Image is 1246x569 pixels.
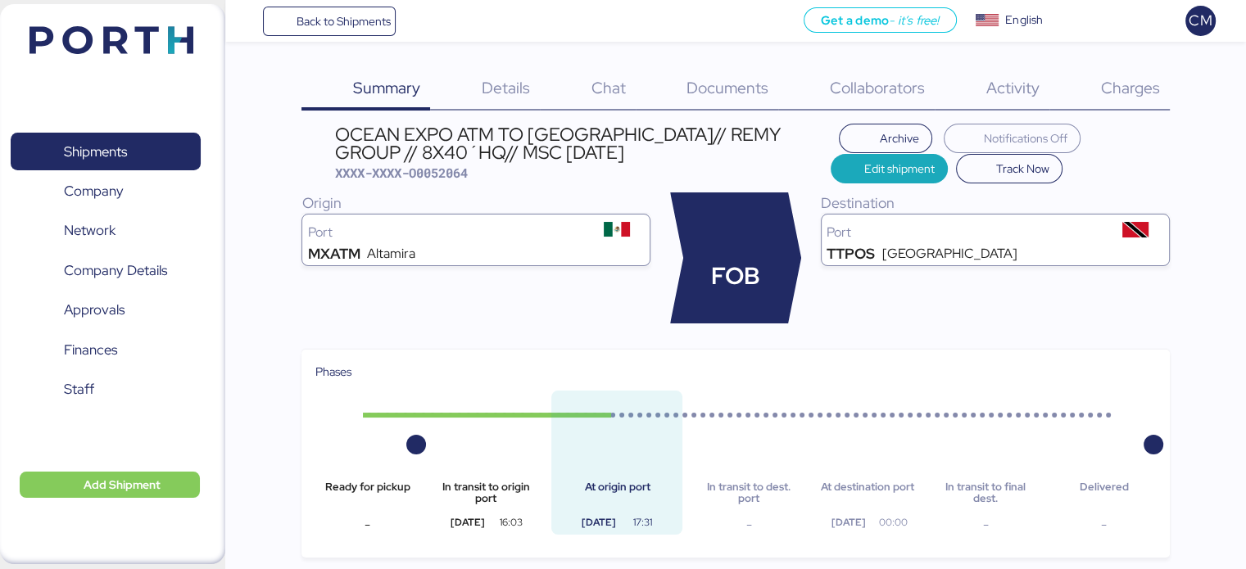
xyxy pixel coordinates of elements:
a: Shipments [11,133,201,170]
span: Notifications Off [984,129,1067,148]
div: 00:00 [866,515,919,530]
span: Charges [1100,77,1159,98]
a: Network [11,212,201,250]
div: Port [827,226,1108,239]
span: Track Now [996,159,1049,178]
div: Altamira [367,247,415,260]
div: English [1005,11,1043,29]
div: At origin port [564,481,669,505]
div: At destination port [815,481,920,505]
a: Approvals [11,291,201,329]
div: - [696,515,801,535]
span: Details [482,77,530,98]
div: MXATM [307,247,360,260]
button: Edit shipment [831,154,948,183]
div: In transit to final dest. [933,481,1038,505]
a: Back to Shipments [263,7,396,36]
button: Notifications Off [944,124,1081,153]
a: Finances [11,332,201,369]
div: - [933,515,1038,535]
div: In transit to origin port [433,481,538,505]
span: CM [1189,10,1212,31]
span: FOB [711,259,760,294]
button: Archive [839,124,932,153]
div: Phases [315,363,1156,381]
span: XXXX-XXXX-O0052064 [335,165,468,181]
div: TTPOS [827,247,875,260]
span: Collaborators [830,77,925,98]
span: Summary [353,77,420,98]
span: Activity [986,77,1040,98]
span: Approvals [64,298,125,322]
button: Add Shipment [20,472,200,498]
span: Finances [64,338,117,362]
span: Company [64,179,124,203]
span: Network [64,219,116,242]
span: Edit shipment [864,159,935,178]
div: 17:31 [616,515,669,530]
a: Company [11,173,201,210]
span: Company Details [64,259,167,282]
div: - [315,515,419,535]
a: Staff [11,371,201,409]
div: Destination [821,192,1170,214]
div: [DATE] [815,515,883,530]
button: Track Now [956,154,1063,183]
div: [DATE] [433,515,501,530]
span: Staff [64,377,94,401]
a: Company Details [11,252,201,290]
span: Chat [591,77,625,98]
span: Archive [880,129,919,148]
div: 16:03 [485,515,538,530]
div: In transit to dest. port [696,481,801,505]
div: Ready for pickup [315,481,419,505]
div: [GEOGRAPHIC_DATA] [882,247,1017,260]
div: - [1052,515,1157,535]
button: Menu [235,7,263,35]
span: Add Shipment [84,475,161,494]
span: Shipments [64,140,127,164]
span: Back to Shipments [296,11,390,31]
div: [DATE] [564,515,632,530]
div: Origin [301,192,650,214]
div: OCEAN EXPO ATM TO [GEOGRAPHIC_DATA]// REMY GROUP // 8X40´HQ// MSC [DATE] [335,125,831,162]
div: Port [307,226,588,239]
div: Delivered [1052,481,1157,505]
span: Documents [686,77,768,98]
